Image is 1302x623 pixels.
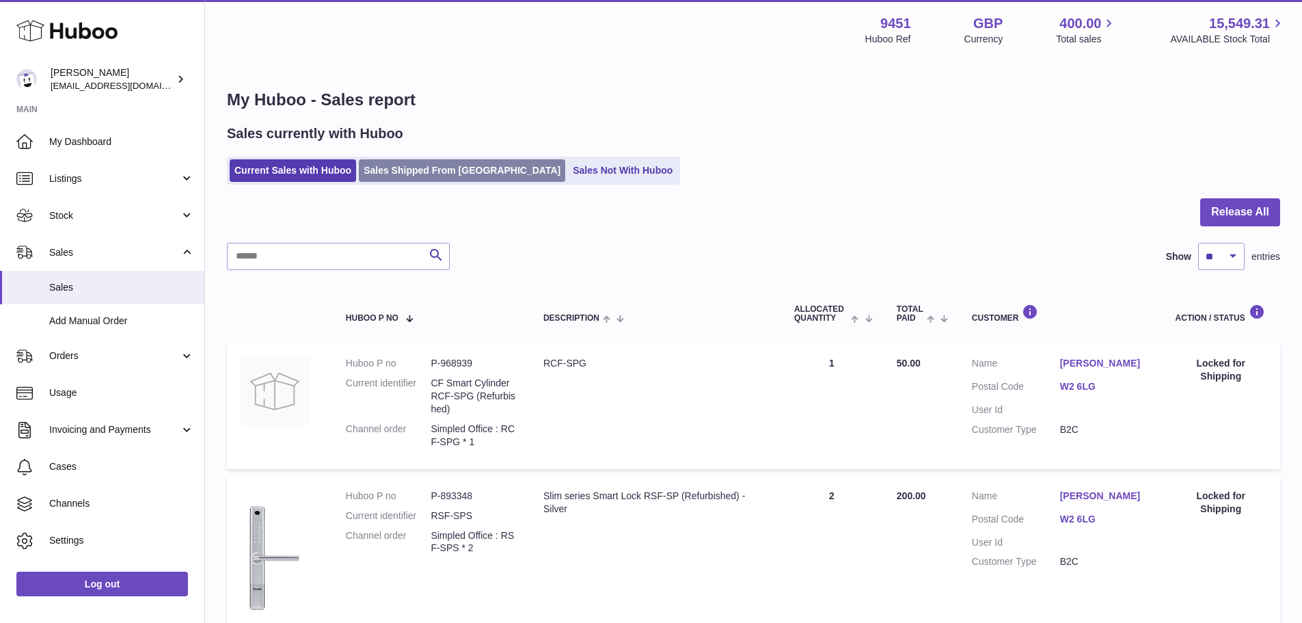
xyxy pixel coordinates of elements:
[1200,198,1280,226] button: Release All
[794,305,848,323] span: ALLOCATED Quantity
[49,315,194,328] span: Add Manual Order
[1176,304,1266,323] div: Action / Status
[1170,33,1286,46] span: AVAILABLE Stock Total
[964,33,1003,46] div: Currency
[972,357,1060,373] dt: Name
[543,490,767,516] div: Slim series Smart Lock RSF-SP (Refurbished) - Silver
[972,304,1148,323] div: Customer
[346,377,431,416] dt: Current identifier
[51,66,174,92] div: [PERSON_NAME]
[1176,490,1266,516] div: Locked for Shipping
[897,490,926,501] span: 200.00
[346,490,431,503] dt: Huboo P no
[49,460,194,473] span: Cases
[972,423,1060,436] dt: Customer Type
[431,357,516,370] dd: P-968939
[897,358,921,369] span: 50.00
[1060,357,1148,370] a: [PERSON_NAME]
[1059,14,1101,33] span: 400.00
[1166,250,1191,263] label: Show
[346,529,431,555] dt: Channel order
[897,305,923,323] span: Total paid
[230,159,356,182] a: Current Sales with Huboo
[431,529,516,555] dd: Simpled Office : RSF-SPS * 2
[1060,555,1148,568] dd: B2C
[972,380,1060,397] dt: Postal Code
[49,209,180,222] span: Stock
[49,497,194,510] span: Channels
[49,172,180,185] span: Listings
[1060,380,1148,393] a: W2 6LG
[880,14,911,33] strong: 9451
[431,377,516,416] dd: CF Smart Cylinder RCF-SPG (Refurbished)
[346,509,431,522] dt: Current identifier
[49,534,194,547] span: Settings
[49,386,194,399] span: Usage
[346,357,431,370] dt: Huboo P no
[346,423,431,449] dt: Channel order
[1170,14,1286,46] a: 15,549.31 AVAILABLE Stock Total
[1251,250,1280,263] span: entries
[972,536,1060,549] dt: User Id
[16,572,188,596] a: Log out
[49,135,194,148] span: My Dashboard
[359,159,565,182] a: Sales Shipped From [GEOGRAPHIC_DATA]
[49,281,194,294] span: Sales
[346,314,398,323] span: Huboo P no
[51,80,201,91] span: [EMAIL_ADDRESS][DOMAIN_NAME]
[543,314,599,323] span: Description
[972,513,1060,529] dt: Postal Code
[1176,357,1266,383] div: Locked for Shipping
[972,403,1060,416] dt: User Id
[431,509,516,522] dd: RSF-SPS
[49,423,180,436] span: Invoicing and Payments
[973,14,1003,33] strong: GBP
[1060,423,1148,436] dd: B2C
[227,124,403,143] h2: Sales currently with Huboo
[568,159,677,182] a: Sales Not With Huboo
[781,343,883,468] td: 1
[16,69,37,90] img: internalAdmin-9451@internal.huboo.com
[227,89,1280,111] h1: My Huboo - Sales report
[241,357,309,425] img: no-photo.jpg
[49,349,180,362] span: Orders
[1056,33,1117,46] span: Total sales
[1060,490,1148,503] a: [PERSON_NAME]
[972,490,1060,506] dt: Name
[431,423,516,449] dd: Simpled Office : RCF-SPG * 1
[1209,14,1270,33] span: 15,549.31
[543,357,767,370] div: RCF-SPG
[1060,513,1148,526] a: W2 6LG
[1056,14,1117,46] a: 400.00 Total sales
[972,555,1060,568] dt: Customer Type
[431,490,516,503] dd: P-893348
[865,33,911,46] div: Huboo Ref
[49,246,180,259] span: Sales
